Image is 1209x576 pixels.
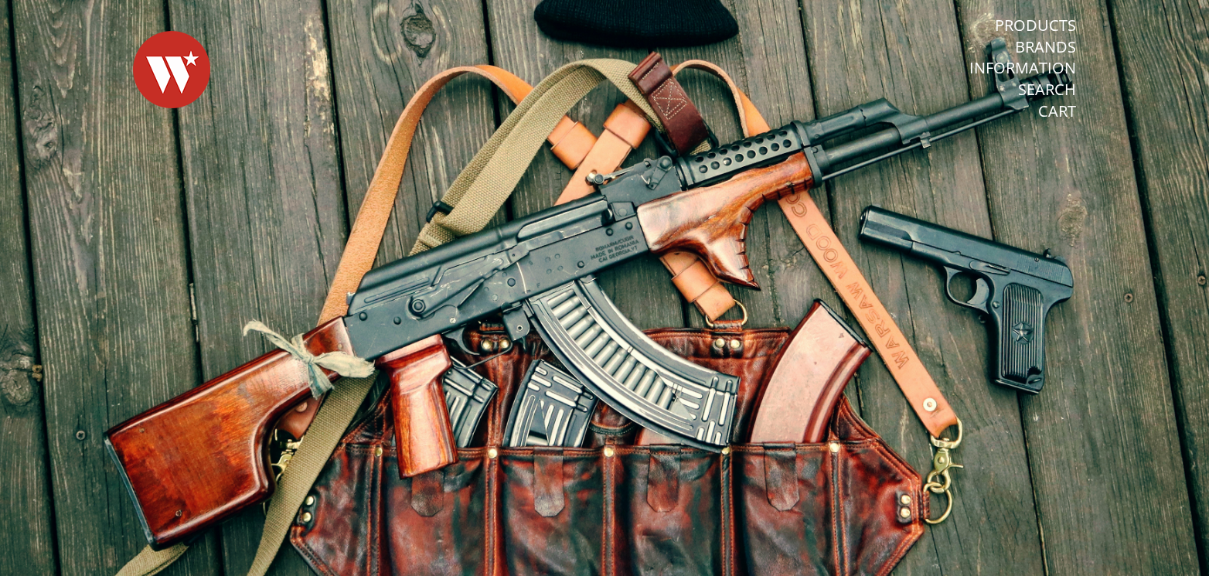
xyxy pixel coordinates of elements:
[1038,101,1076,121] a: Cart
[1015,37,1076,57] a: Brands
[995,15,1076,36] a: Products
[1018,80,1076,100] a: Search
[969,58,1076,78] a: Information
[133,15,210,124] img: Warsaw Wood Co.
